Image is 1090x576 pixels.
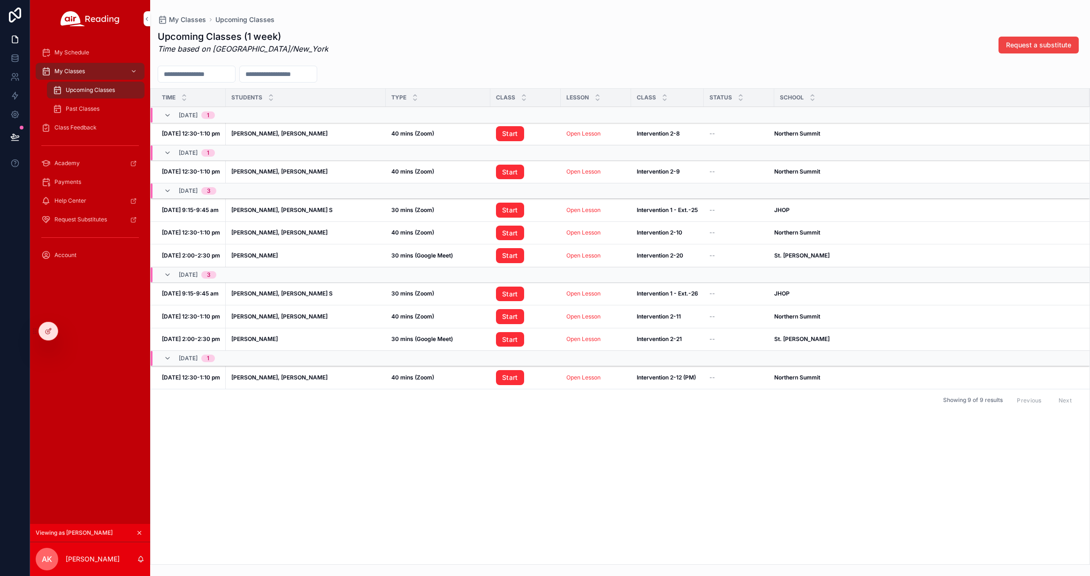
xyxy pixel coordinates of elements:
a: -- [709,335,769,343]
strong: Northern Summit [774,313,820,320]
span: -- [709,335,715,343]
strong: [DATE] 2:00-2:30 pm [162,252,220,259]
a: Open Lesson [566,130,601,137]
strong: [PERSON_NAME], [PERSON_NAME] [231,374,328,381]
a: Northern Summit [774,374,1078,381]
a: Northern Summit [774,229,1078,236]
a: Open Lesson [566,313,601,320]
a: -- [709,168,769,175]
a: Open Lesson [566,206,625,214]
strong: [PERSON_NAME], [PERSON_NAME] [231,168,328,175]
strong: [DATE] 9:15-9:45 am [162,290,219,297]
span: School [780,94,804,101]
span: Payments [54,178,81,186]
a: Start [496,309,524,324]
span: Status [709,94,732,101]
strong: 40 mins (Zoom) [391,130,434,137]
a: 30 mins (Zoom) [391,206,485,214]
div: 1 [207,112,209,119]
strong: Intervention 2-20 [637,252,683,259]
span: -- [709,206,715,214]
a: Help Center [36,192,145,209]
strong: Intervention 2-10 [637,229,682,236]
a: Class Feedback [36,119,145,136]
span: Showing 9 of 9 results [943,396,1003,404]
span: -- [709,290,715,297]
a: Open Lesson [566,313,625,320]
strong: [PERSON_NAME], [PERSON_NAME] [231,130,328,137]
a: -- [709,313,769,320]
strong: [DATE] 12:30-1:10 pm [162,313,220,320]
a: [PERSON_NAME], [PERSON_NAME] S [231,290,380,297]
span: Academy [54,159,80,167]
a: 30 mins (Google Meet) [391,252,485,259]
em: Time based on [GEOGRAPHIC_DATA]/New_York [158,44,328,53]
a: Academy [36,155,145,172]
a: 30 mins (Google Meet) [391,335,485,343]
strong: [DATE] 12:30-1:10 pm [162,168,220,175]
a: Intervention 1 - Ext.-26 [637,290,698,297]
div: scrollable content [30,38,150,276]
a: My Classes [36,63,145,80]
strong: [DATE] 12:30-1:10 pm [162,229,220,236]
a: Intervention 2-8 [637,130,698,137]
a: Open Lesson [566,335,601,342]
a: -- [709,130,769,137]
div: 3 [207,187,211,195]
span: Upcoming Classes [66,86,115,94]
span: [DATE] [179,355,198,362]
a: -- [709,229,769,236]
strong: [PERSON_NAME] [231,252,278,259]
strong: [PERSON_NAME] [231,335,278,342]
span: -- [709,252,715,259]
a: Open Lesson [566,252,625,259]
span: My Classes [54,68,85,75]
strong: Intervention 2-11 [637,313,681,320]
a: Start [496,203,555,218]
a: Upcoming Classes [215,15,274,24]
a: [DATE] 2:00-2:30 pm [162,335,220,343]
a: My Classes [158,15,206,24]
a: Start [496,287,524,302]
a: Start [496,165,524,180]
span: Request Substitutes [54,216,107,223]
div: 1 [207,149,209,157]
span: My Classes [169,15,206,24]
a: [DATE] 12:30-1:10 pm [162,130,220,137]
a: Account [36,247,145,264]
strong: Intervention 2-12 (PM) [637,374,696,381]
span: Class [637,94,656,101]
a: Start [496,309,555,324]
a: Start [496,370,555,385]
a: Upcoming Classes [47,82,145,99]
h1: Upcoming Classes (1 week) [158,30,328,43]
div: 1 [207,355,209,362]
strong: [PERSON_NAME], [PERSON_NAME] S [231,290,333,297]
a: Open Lesson [566,229,601,236]
a: Open Lesson [566,374,625,381]
a: Open Lesson [566,229,625,236]
span: [DATE] [179,149,198,157]
span: AK [42,553,52,565]
a: [PERSON_NAME], [PERSON_NAME] [231,168,380,175]
a: [PERSON_NAME], [PERSON_NAME] [231,313,380,320]
strong: 40 mins (Zoom) [391,313,434,320]
strong: 40 mins (Zoom) [391,374,434,381]
a: [DATE] 12:30-1:10 pm [162,374,220,381]
strong: Northern Summit [774,229,820,236]
span: -- [709,168,715,175]
strong: St. [PERSON_NAME] [774,252,830,259]
strong: 40 mins (Zoom) [391,229,434,236]
img: App logo [61,11,120,26]
a: Payments [36,174,145,190]
span: Type [391,94,406,101]
strong: Intervention 1 - Ext.-25 [637,206,698,213]
p: [PERSON_NAME] [66,554,120,564]
a: Start [496,165,555,180]
a: [DATE] 9:15-9:45 am [162,290,220,297]
span: Request a substitute [1006,40,1071,50]
a: 40 mins (Zoom) [391,130,485,137]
